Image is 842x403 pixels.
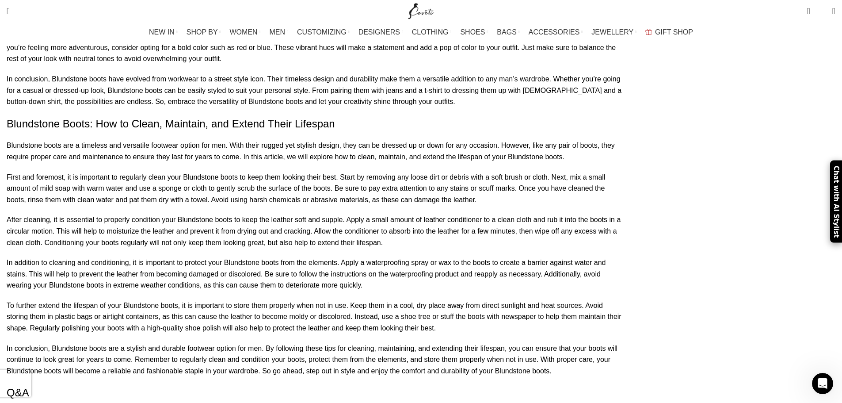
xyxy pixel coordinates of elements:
a: CUSTOMIZING [297,23,350,41]
iframe: Intercom live chat [812,373,833,394]
a: GIFT SHOP [645,23,693,41]
span: CUSTOMIZING [297,28,347,36]
span: GIFT SHOP [655,28,693,36]
p: In addition to cleaning and conditioning, it is important to protect your Blundstone boots from t... [7,257,625,291]
span: CLOTHING [412,28,449,36]
a: 0 [802,2,814,20]
a: Site logo [406,7,436,14]
a: NEW IN [149,23,178,41]
p: In conclusion, Blundstone boots are a stylish and durable footwear option for men. By following t... [7,343,625,377]
a: SHOP BY [187,23,221,41]
a: WOMEN [230,23,261,41]
p: To further extend the lifespan of your Blundstone boots, it is important to store them properly w... [7,300,625,334]
span: SHOES [460,28,485,36]
p: When it comes to color choices, Blundstone boots are available in a variety of shades. The classi... [7,31,625,65]
p: After cleaning, it is essential to properly condition your Blundstone boots to keep the leather s... [7,214,625,248]
span: JEWELLERY [591,28,633,36]
span: SHOP BY [187,28,218,36]
a: ACCESSORIES [529,23,583,41]
p: In conclusion, Blundstone boots have evolved from workwear to a street style icon. Their timeless... [7,73,625,107]
span: MEN [270,28,286,36]
a: DESIGNERS [358,23,403,41]
a: MEN [270,23,288,41]
span: 0 [808,4,814,11]
img: GiftBag [645,29,652,35]
span: WOMEN [230,28,258,36]
span: ACCESSORIES [529,28,580,36]
a: Search [2,2,14,20]
h2: Blundstone Boots: How to Clean, Maintain, and Extend Their Lifespan [7,116,625,131]
a: JEWELLERY [591,23,636,41]
p: Blundstone boots are a timeless and versatile footwear option for men. With their rugged yet styl... [7,140,625,162]
h2: Q&A [7,385,625,400]
a: BAGS [497,23,519,41]
span: 0 [819,9,825,15]
p: First and foremost, it is important to regularly clean your Blundstone boots to keep them looking... [7,172,625,206]
span: BAGS [497,28,516,36]
div: My Wishlist [817,2,826,20]
span: DESIGNERS [358,28,400,36]
a: CLOTHING [412,23,452,41]
a: SHOES [460,23,488,41]
div: Main navigation [2,23,840,41]
span: NEW IN [149,28,175,36]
